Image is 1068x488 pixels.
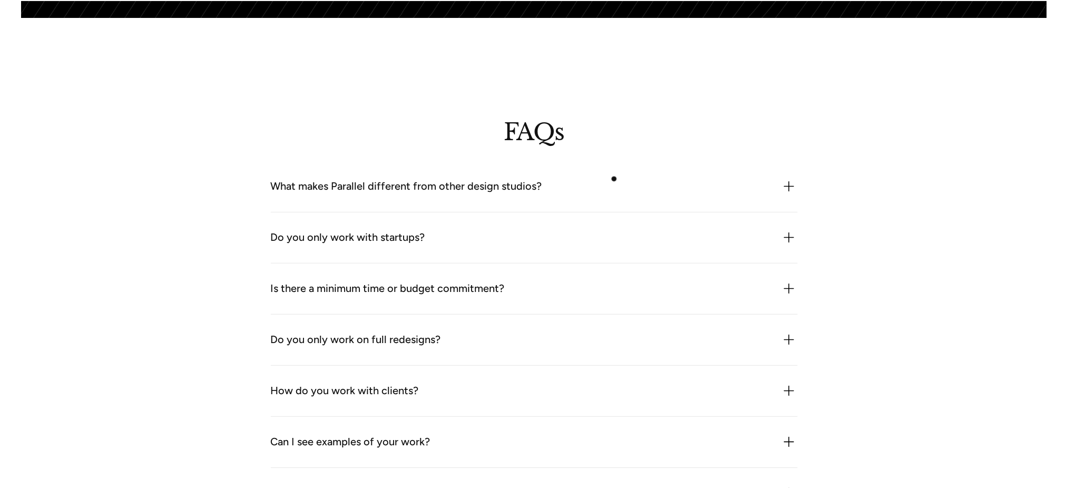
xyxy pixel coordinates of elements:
[504,123,564,140] h2: FAQs
[271,178,542,195] div: What makes Parallel different from other design studios?
[271,331,441,348] div: Do you only work on full redesigns?
[271,383,419,399] div: How do you work with clients?
[271,434,430,451] div: Can I see examples of your work?
[271,229,425,246] div: Do you only work with startups?
[271,280,505,297] div: Is there a minimum time or budget commitment?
